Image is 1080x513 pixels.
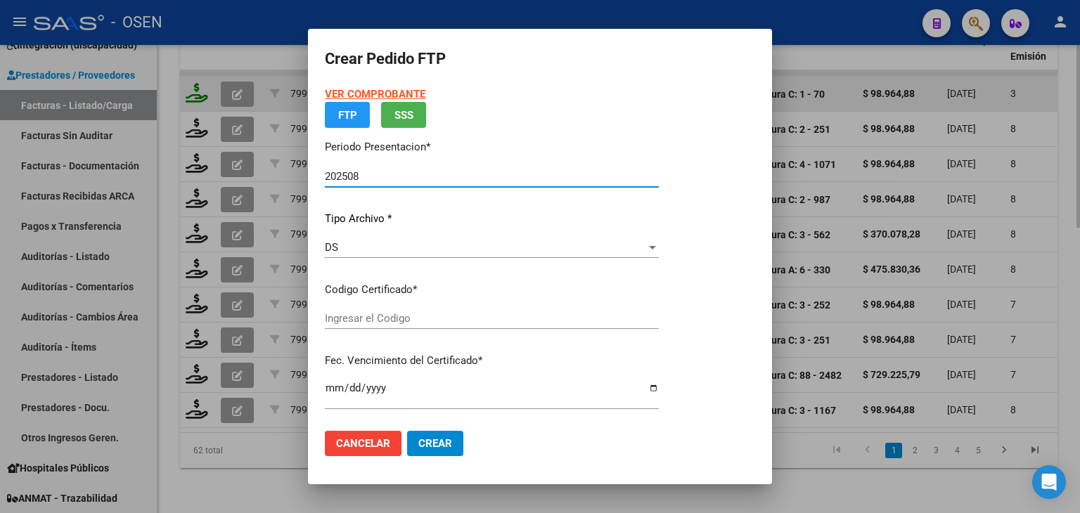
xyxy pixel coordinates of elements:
p: Codigo Certificado [325,282,659,298]
a: VER COMPROBANTE [325,88,425,100]
span: FTP [338,109,357,122]
span: SSS [394,109,413,122]
span: Cancelar [336,437,390,450]
button: SSS [381,102,426,128]
button: Crear [407,431,463,456]
p: Fec. Vencimiento del Certificado [325,353,659,369]
span: DS [325,241,338,254]
p: Tipo Archivo * [325,211,659,227]
span: Crear [418,437,452,450]
p: Periodo Presentacion [325,139,659,155]
div: Open Intercom Messenger [1032,465,1066,499]
h2: Crear Pedido FTP [325,46,755,72]
button: Cancelar [325,431,401,456]
button: FTP [325,102,370,128]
